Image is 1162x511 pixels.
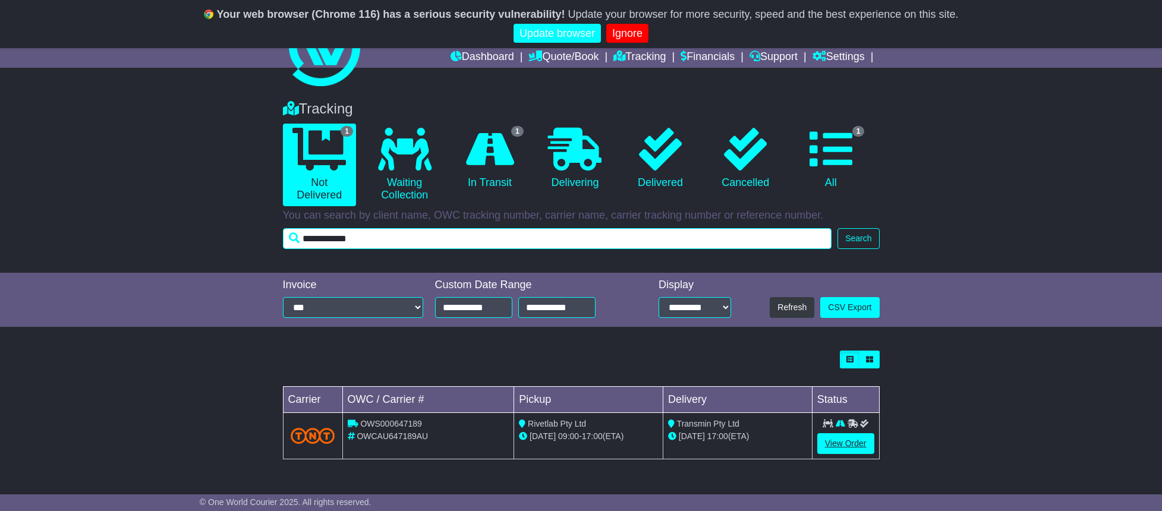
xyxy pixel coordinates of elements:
span: 17:00 [707,431,728,441]
td: Pickup [514,387,663,413]
span: Transmin Pty Ltd [677,419,739,428]
span: [DATE] [530,431,556,441]
a: Waiting Collection [368,124,441,206]
div: Tracking [277,100,886,118]
a: Ignore [606,24,648,43]
a: View Order [817,433,874,454]
span: © One World Courier 2025. All rights reserved. [200,497,371,507]
a: Dashboard [451,48,514,68]
div: Invoice [283,279,423,292]
td: Delivery [663,387,812,413]
a: Support [750,48,798,68]
p: You can search by client name, OWC tracking number, carrier name, carrier tracking number or refe... [283,209,880,222]
a: 1 In Transit [453,124,526,194]
a: Tracking [613,48,666,68]
span: Update your browser for more security, speed and the best experience on this site. [568,8,958,20]
td: Status [812,387,879,413]
a: Delivered [623,124,697,194]
b: Your web browser (Chrome 116) has a serious security vulnerability! [217,8,565,20]
a: Cancelled [709,124,782,194]
span: 17:00 [582,431,603,441]
span: 1 [852,126,865,137]
img: TNT_Domestic.png [291,428,335,444]
a: CSV Export [820,297,879,318]
div: - (ETA) [519,430,658,443]
button: Search [837,228,879,249]
span: 1 [341,126,353,137]
a: Quote/Book [528,48,599,68]
a: Financials [681,48,735,68]
span: 09:00 [558,431,579,441]
div: Display [659,279,731,292]
div: Custom Date Range [435,279,626,292]
a: Delivering [539,124,612,194]
span: OWS000647189 [360,419,422,428]
a: 1 Not Delivered [283,124,356,206]
button: Refresh [770,297,814,318]
a: Settings [813,48,865,68]
span: Rivetlab Pty Ltd [528,419,586,428]
span: 1 [511,126,524,137]
td: OWC / Carrier # [342,387,514,413]
td: Carrier [283,387,342,413]
span: OWCAU647189AU [357,431,428,441]
span: [DATE] [679,431,705,441]
a: 1 All [794,124,867,194]
div: (ETA) [668,430,807,443]
a: Update browser [514,24,601,43]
